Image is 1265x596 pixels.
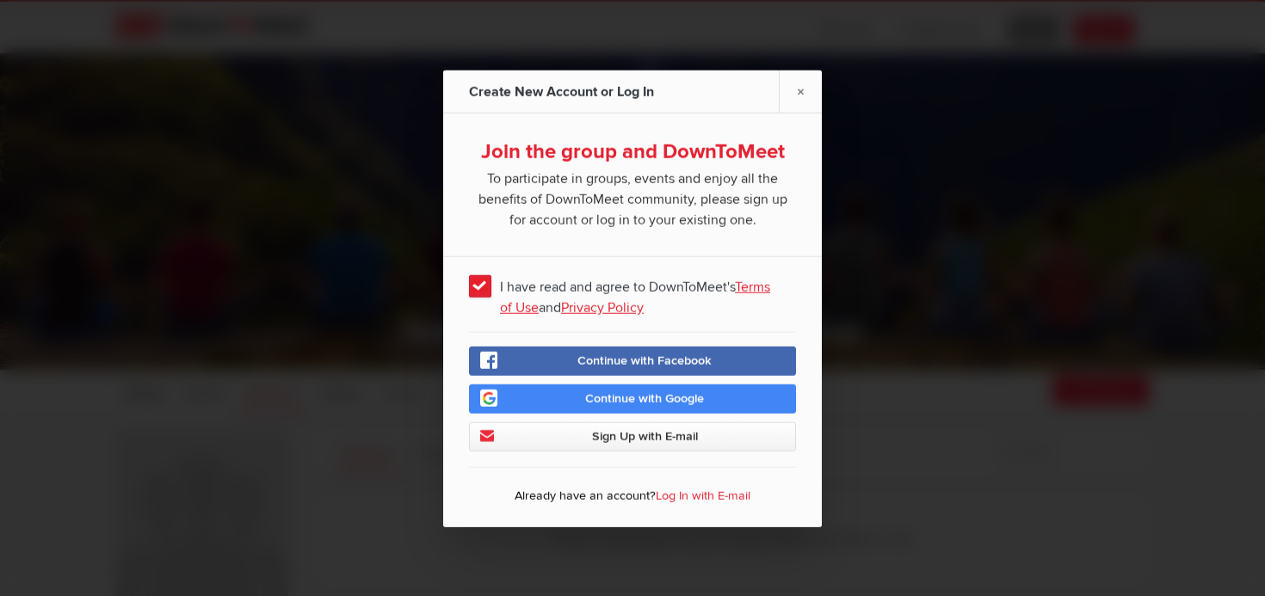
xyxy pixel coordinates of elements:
[469,70,658,113] div: Create New Account or Log In
[469,138,796,164] div: Join the group and DownToMeet
[469,346,796,375] a: Continue with Facebook
[469,164,796,230] span: To participate in groups, events and enjoy all the benefits of DownToMeet community, please sign ...
[592,428,698,443] span: Sign Up with E-mail
[500,278,770,316] a: Terms of Use
[779,70,822,112] a: ×
[469,421,796,451] a: Sign Up with E-mail
[469,269,796,300] span: I have read and agree to DownToMeet's and
[577,353,712,367] span: Continue with Facebook
[469,384,796,413] a: Continue with Google
[656,488,750,502] a: Log In with E-mail
[585,390,704,405] span: Continue with Google
[561,298,644,316] a: Privacy Policy
[469,482,796,513] p: Already have an account?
